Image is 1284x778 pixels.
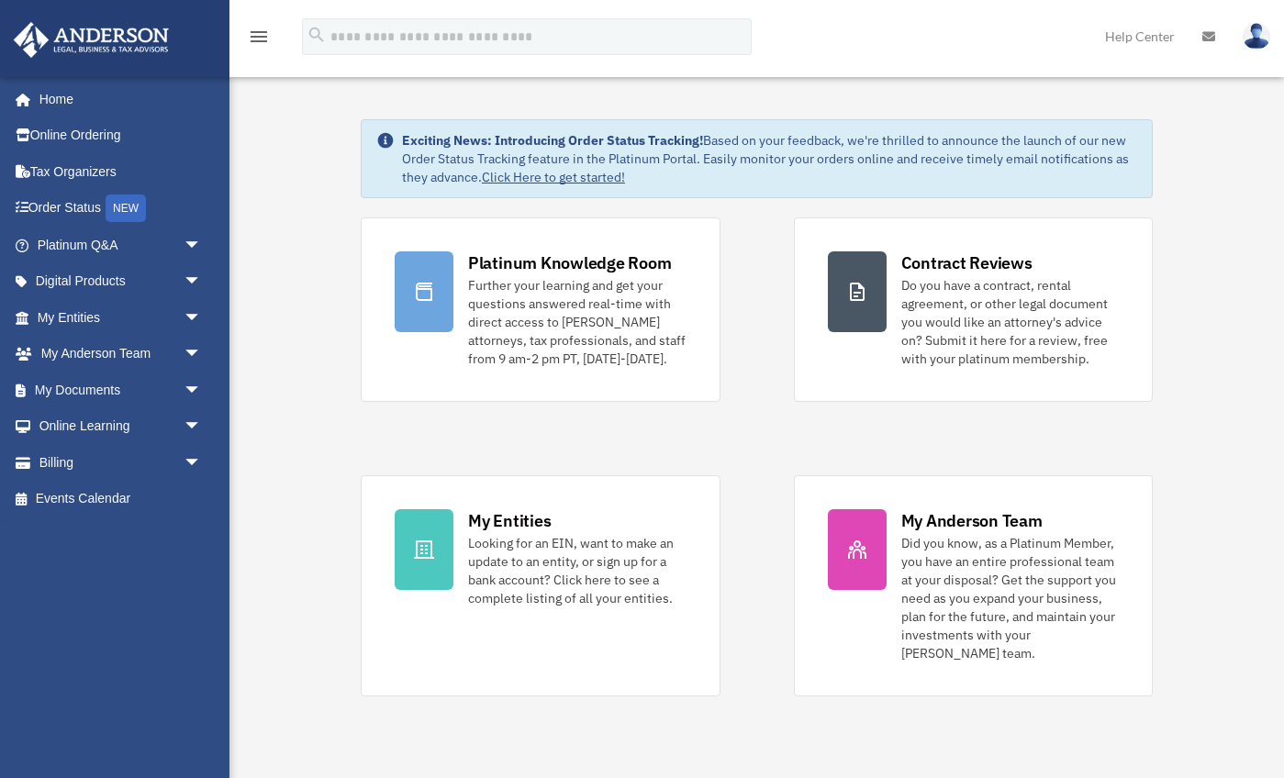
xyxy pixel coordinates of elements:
[13,481,229,517] a: Events Calendar
[13,408,229,445] a: Online Learningarrow_drop_down
[901,251,1033,274] div: Contract Reviews
[184,299,220,337] span: arrow_drop_down
[794,217,1154,402] a: Contract Reviews Do you have a contract, rental agreement, or other legal document you would like...
[402,131,1137,186] div: Based on your feedback, we're thrilled to announce the launch of our new Order Status Tracking fe...
[184,372,220,409] span: arrow_drop_down
[184,263,220,301] span: arrow_drop_down
[13,263,229,300] a: Digital Productsarrow_drop_down
[468,251,672,274] div: Platinum Knowledge Room
[482,169,625,185] a: Click Here to get started!
[794,475,1154,696] a: My Anderson Team Did you know, as a Platinum Member, you have an entire professional team at your...
[901,509,1043,532] div: My Anderson Team
[13,153,229,190] a: Tax Organizers
[13,190,229,228] a: Order StatusNEW
[361,217,720,402] a: Platinum Knowledge Room Further your learning and get your questions answered real-time with dire...
[468,509,551,532] div: My Entities
[13,227,229,263] a: Platinum Q&Aarrow_drop_down
[184,336,220,373] span: arrow_drop_down
[901,534,1120,662] div: Did you know, as a Platinum Member, you have an entire professional team at your disposal? Get th...
[184,408,220,446] span: arrow_drop_down
[248,32,270,48] a: menu
[248,26,270,48] i: menu
[1243,23,1270,50] img: User Pic
[13,117,229,154] a: Online Ordering
[901,276,1120,368] div: Do you have a contract, rental agreement, or other legal document you would like an attorney's ad...
[402,132,703,149] strong: Exciting News: Introducing Order Status Tracking!
[13,336,229,372] a: My Anderson Teamarrow_drop_down
[13,372,229,408] a: My Documentsarrow_drop_down
[361,475,720,696] a: My Entities Looking for an EIN, want to make an update to an entity, or sign up for a bank accoun...
[184,227,220,264] span: arrow_drop_down
[13,444,229,481] a: Billingarrow_drop_down
[13,81,220,117] a: Home
[468,276,687,368] div: Further your learning and get your questions answered real-time with direct access to [PERSON_NAM...
[184,444,220,482] span: arrow_drop_down
[106,194,146,222] div: NEW
[307,25,327,45] i: search
[8,22,174,58] img: Anderson Advisors Platinum Portal
[468,534,687,607] div: Looking for an EIN, want to make an update to an entity, or sign up for a bank account? Click her...
[13,299,229,336] a: My Entitiesarrow_drop_down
